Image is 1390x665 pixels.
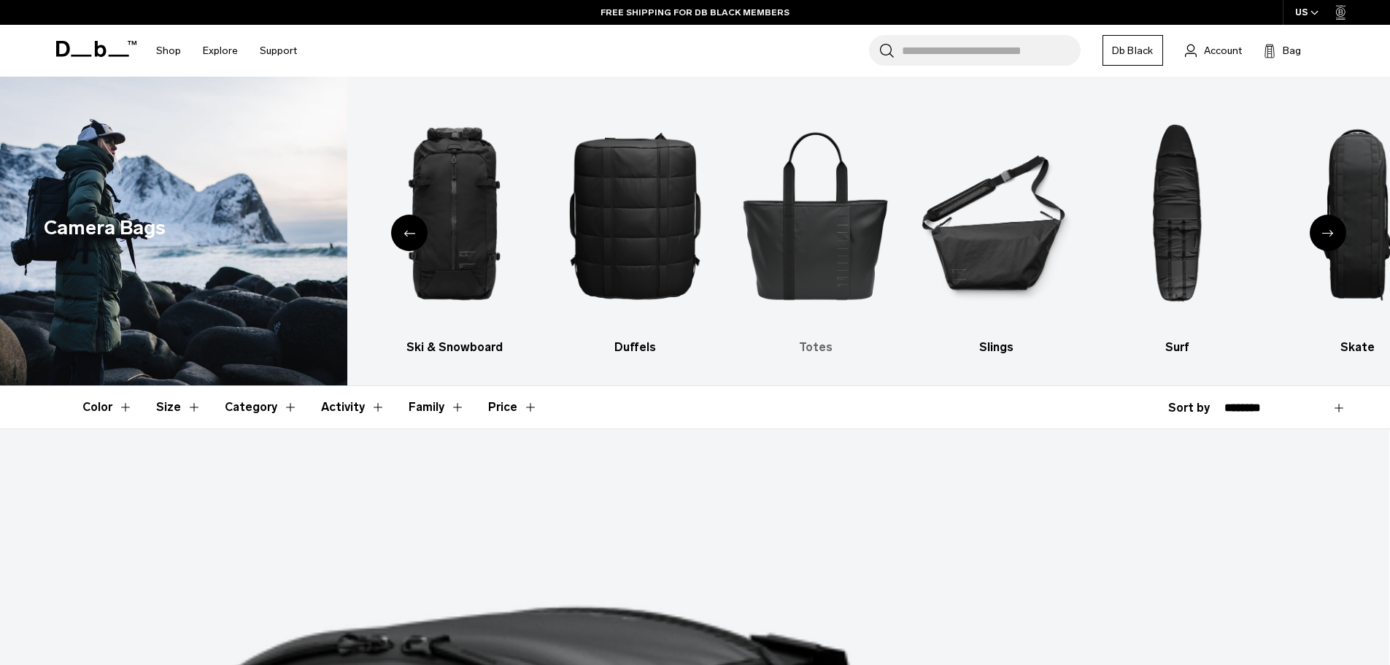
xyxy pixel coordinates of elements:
[391,215,428,251] div: Previous slide
[377,99,532,356] li: 4 / 10
[1100,99,1255,356] li: 8 / 10
[321,386,385,428] button: Toggle Filter
[738,339,893,356] h3: Totes
[196,339,352,356] h3: Luggage
[196,99,352,356] a: Db Luggage
[738,99,893,356] li: 6 / 10
[1100,99,1255,356] a: Db Surf
[919,99,1074,331] img: Db
[919,99,1074,356] a: Db Slings
[488,386,538,428] button: Toggle Price
[1185,42,1242,59] a: Account
[409,386,465,428] button: Toggle Filter
[377,99,532,331] img: Db
[1204,43,1242,58] span: Account
[203,25,238,77] a: Explore
[156,25,181,77] a: Shop
[156,386,201,428] button: Toggle Filter
[738,99,893,356] a: Db Totes
[557,99,713,331] img: Db
[1283,43,1301,58] span: Bag
[225,386,298,428] button: Toggle Filter
[1100,339,1255,356] h3: Surf
[1100,99,1255,331] img: Db
[145,25,308,77] nav: Main Navigation
[1310,215,1346,251] div: Next slide
[557,99,713,356] a: Db Duffels
[260,25,297,77] a: Support
[557,339,713,356] h3: Duffels
[82,386,133,428] button: Toggle Filter
[196,99,352,331] img: Db
[738,99,893,331] img: Db
[196,99,352,356] li: 3 / 10
[377,339,532,356] h3: Ski & Snowboard
[44,213,166,243] h1: Camera Bags
[557,99,713,356] li: 5 / 10
[919,339,1074,356] h3: Slings
[601,6,789,19] a: FREE SHIPPING FOR DB BLACK MEMBERS
[919,99,1074,356] li: 7 / 10
[377,99,532,356] a: Db Ski & Snowboard
[1103,35,1163,66] a: Db Black
[1264,42,1301,59] button: Bag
